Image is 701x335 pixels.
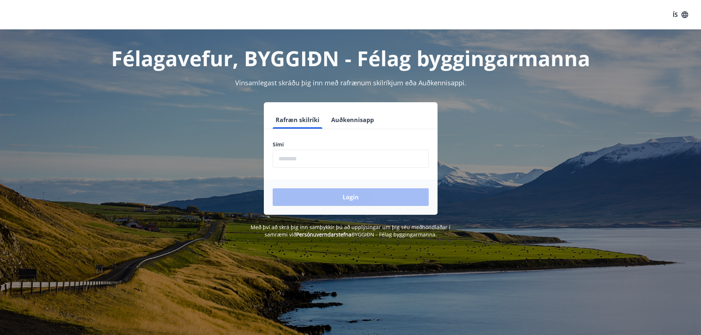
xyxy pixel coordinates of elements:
button: ÍS [669,8,692,21]
span: Með því að skrá þig inn samþykkir þú að upplýsingar um þig séu meðhöndlaðar í samræmi við BYGGIÐN... [251,224,450,238]
button: Auðkennisapp [328,111,377,129]
button: Rafræn skilríki [273,111,322,129]
label: Sími [273,141,429,148]
h1: Félagavefur, BYGGIÐN - Félag byggingarmanna [95,44,607,72]
span: Vinsamlegast skráðu þig inn með rafrænum skilríkjum eða Auðkennisappi. [235,78,466,87]
a: Persónuverndarstefna [296,231,351,238]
